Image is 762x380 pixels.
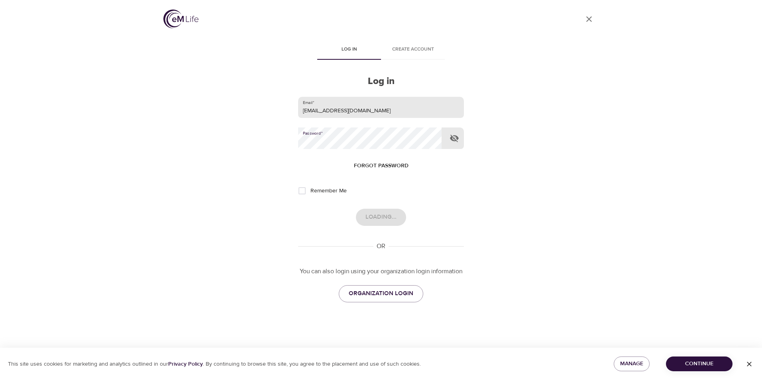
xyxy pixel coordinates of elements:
button: Manage [614,356,650,371]
span: Remember Me [310,187,347,195]
p: You can also login using your organization login information [298,267,464,276]
span: Create account [386,45,440,54]
span: ORGANIZATION LOGIN [349,288,413,299]
span: Log in [322,45,376,54]
a: close [579,10,599,29]
span: Continue [672,359,726,369]
button: Forgot password [351,159,412,173]
img: logo [163,10,198,28]
span: Forgot password [354,161,408,171]
button: Continue [666,356,733,371]
h2: Log in [298,76,464,87]
span: Manage [620,359,643,369]
a: ORGANIZATION LOGIN [339,285,423,302]
div: OR [373,242,389,251]
a: Privacy Policy [168,360,203,368]
div: disabled tabs example [298,41,464,60]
